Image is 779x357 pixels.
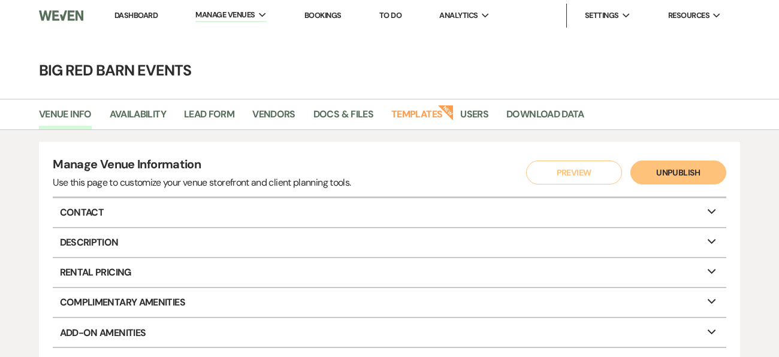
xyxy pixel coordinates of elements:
[39,107,92,129] a: Venue Info
[313,107,373,129] a: Docs & Files
[304,10,342,20] a: Bookings
[585,10,619,22] span: Settings
[195,9,255,21] span: Manage Venues
[391,107,442,129] a: Templates
[506,107,584,129] a: Download Data
[110,107,166,129] a: Availability
[630,161,726,184] button: Unpublish
[439,10,478,22] span: Analytics
[53,258,726,287] p: Rental Pricing
[53,288,726,317] p: Complimentary Amenities
[252,107,295,129] a: Vendors
[53,156,351,176] h4: Manage Venue Information
[53,228,726,257] p: Description
[184,107,234,129] a: Lead Form
[526,161,622,184] button: Preview
[39,3,83,28] img: Weven Logo
[668,10,709,22] span: Resources
[379,10,401,20] a: To Do
[114,10,158,20] a: Dashboard
[523,161,619,184] a: Preview
[53,318,726,347] p: Add-On Amenities
[53,176,351,190] div: Use this page to customize your venue storefront and client planning tools.
[460,107,488,129] a: Users
[438,104,455,120] strong: New
[53,198,726,227] p: Contact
